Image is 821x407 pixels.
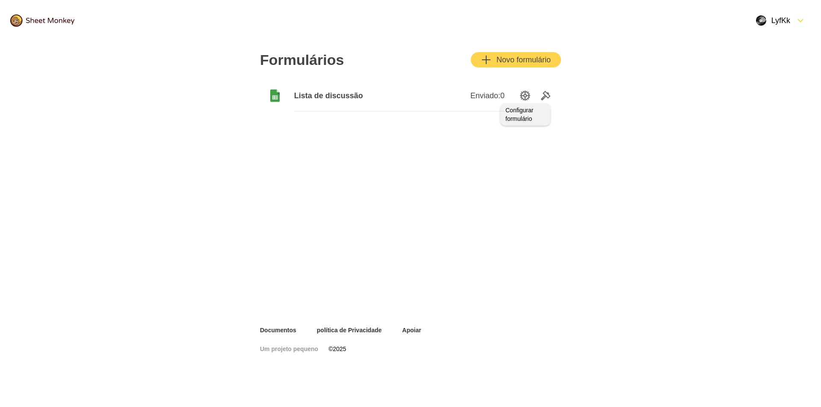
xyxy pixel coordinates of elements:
[795,15,806,26] svg: Formulário para baixo
[496,56,551,64] font: Novo formulário
[260,345,318,353] a: Um projeto pequeno
[402,327,421,334] font: Apoiar
[333,346,346,352] font: 2025
[317,327,382,334] font: política de Privacidade
[260,346,318,352] font: Um projeto pequeno
[505,107,533,122] font: Configurar formulário
[317,326,382,334] a: política de Privacidade
[10,15,74,27] img: logo@2x.png
[500,91,505,100] font: 0
[260,326,296,334] a: Documentos
[470,91,500,100] font: Enviado:
[751,10,811,31] button: Abrir Menu
[294,91,363,100] font: Lista de discussão
[260,52,344,68] font: Formulários
[520,91,530,101] svg: Opções de configuração
[481,55,491,65] svg: Adicionar
[328,346,333,352] font: ©
[260,327,296,334] font: Documentos
[540,91,551,101] svg: Ferramentas
[471,52,561,67] button: AdicionarNovo formulário
[771,16,790,25] font: LyfKk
